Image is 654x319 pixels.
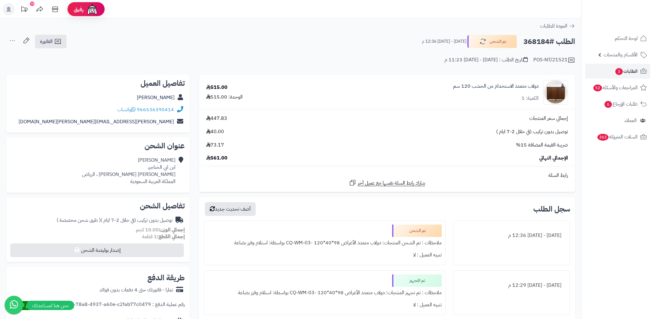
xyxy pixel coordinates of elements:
a: تحديثات المنصة [16,3,32,17]
h2: تفاصيل العميل [11,80,185,87]
span: ( طرق شحن مخصصة ) [57,216,101,224]
div: الكمية: 1 [522,95,539,102]
span: الإجمالي النهائي [539,155,568,162]
div: تنبيه العميل : لا [208,249,442,261]
span: 561.00 [206,155,227,162]
a: الفاتورة [35,35,67,48]
span: شارك رابط السلة نفسها مع عميل آخر [358,180,425,187]
h2: عنوان الشحن [11,142,185,150]
a: [PERSON_NAME][EMAIL_ADDRESS][PERSON_NAME][DOMAIN_NAME] [19,118,174,125]
small: [DATE] - [DATE] 12:36 م [422,38,466,45]
h2: تفاصيل الشحن [11,202,185,210]
div: تم التجهيز [392,274,442,287]
span: 40.00 [206,128,224,135]
small: 10.00 كجم [136,226,185,234]
h3: سجل الطلب [533,205,570,213]
div: تم الشحن [392,225,442,237]
div: 515.00 [206,84,227,91]
a: السلات المتروكة363 [585,129,650,144]
div: تمارا - فاتورتك حتى 4 دفعات بدون فوائد [99,286,173,294]
h2: طريقة الدفع [147,274,185,282]
small: 1 قطعة [142,233,185,240]
button: تم الشحن [467,35,517,48]
a: دولاب متعدد الاستخدام من الخشب 120 سم [453,83,539,90]
span: 363 [597,134,609,141]
div: POS-NT/21521 [533,56,575,64]
span: الأقسام والمنتجات [604,50,638,59]
span: 447.83 [206,115,227,122]
span: إجمالي سعر المنتجات [529,115,568,122]
div: 10 [30,2,34,6]
a: العودة للطلبات [540,22,575,30]
div: ملاحظات : تم تجهيز المنتجات: دولاب متعدد الأغراض 98*40*120 -CQ-WM-03 بواسطة: استلام وفرز بضاعة [208,287,442,299]
button: أضف تحديث جديد [205,202,256,216]
div: رقم عملية الدفع : 6241c702-78a8-4937-a60e-c2fab77c0479 [50,301,185,310]
div: [DATE] - [DATE] 12:36 م [457,229,566,242]
span: توصيل بدون تركيب (في خلال 2-7 ايام ) [496,128,568,135]
span: لوحة التحكم [615,34,638,43]
strong: إجمالي القطع: [157,233,185,240]
a: طلبات الإرجاع6 [585,97,650,111]
div: الوحدة: 515.00 [206,94,243,101]
span: ضريبة القيمة المضافة 15% [516,142,568,149]
span: 52 [593,85,602,91]
strong: إجمالي الوزن: [159,226,185,234]
a: واتساب [117,106,136,113]
img: 1752129109-1-90x90.jpg [544,80,568,105]
img: ai-face.png [86,3,98,15]
h2: الطلب #368184 [523,35,575,48]
span: الطلبات [615,67,638,76]
button: إصدار بوليصة الشحن [10,243,184,257]
a: شارك رابط السلة نفسها مع عميل آخر [349,179,425,187]
div: ملاحظات : تم الشحن المنتجات: دولاب متعدد الأغراض 98*40*120 -CQ-WM-03 بواسطة: استلام وفرز بضاعة [208,237,442,249]
span: طلبات الإرجاع [604,100,638,108]
span: 6 [604,101,612,108]
a: المراجعات والأسئلة52 [585,80,650,95]
span: المراجعات والأسئلة [593,83,638,92]
div: توصيل بدون تركيب (في خلال 2-7 ايام ) [57,217,172,224]
div: رابط السلة [201,172,573,179]
a: الطلبات3 [585,64,650,79]
span: العودة للطلبات [540,22,567,30]
a: 966536390414 [137,106,174,113]
span: 3 [615,68,623,75]
span: العملاء [625,116,637,125]
a: [PERSON_NAME] [137,94,175,101]
a: لوحة التحكم [585,31,650,46]
span: الفاتورة [40,38,53,45]
div: تنبيه العميل : لا [208,299,442,311]
span: 73.17 [206,142,224,149]
div: [PERSON_NAME] ابن ابي الخناجر، [PERSON_NAME] [PERSON_NAME] ، الرياض المملكة العربية السعودية [82,157,175,185]
div: تاريخ الطلب : [DATE] - [DATE] 11:23 م [444,56,528,63]
div: [DATE] - [DATE] 12:29 م [457,279,566,291]
a: العملاء [585,113,650,128]
span: السلات المتروكة [597,133,638,141]
span: رفيق [74,6,84,13]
